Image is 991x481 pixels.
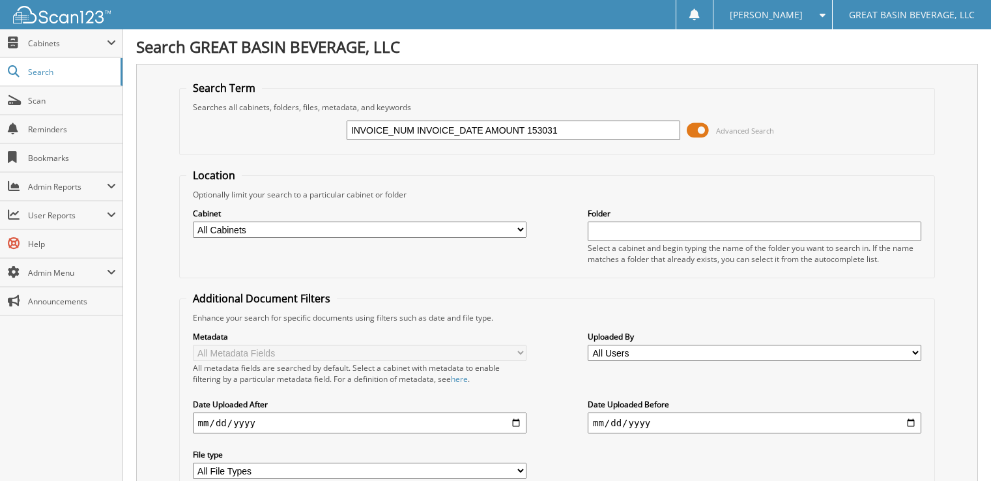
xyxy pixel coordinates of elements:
[28,296,116,307] span: Announcements
[451,373,468,385] a: here
[186,168,242,182] legend: Location
[28,95,116,106] span: Scan
[28,124,116,135] span: Reminders
[186,312,928,323] div: Enhance your search for specific documents using filters such as date and file type.
[926,418,991,481] iframe: Chat Widget
[193,362,526,385] div: All metadata fields are searched by default. Select a cabinet with metadata to enable filtering b...
[186,291,337,306] legend: Additional Document Filters
[588,208,921,219] label: Folder
[186,102,928,113] div: Searches all cabinets, folders, files, metadata, and keywords
[588,413,921,433] input: end
[193,449,526,460] label: File type
[849,11,975,19] span: GREAT BASIN BEVERAGE, LLC
[588,331,921,342] label: Uploaded By
[28,239,116,250] span: Help
[193,208,526,219] label: Cabinet
[716,126,774,136] span: Advanced Search
[730,11,803,19] span: [PERSON_NAME]
[28,38,107,49] span: Cabinets
[28,181,107,192] span: Admin Reports
[193,399,526,410] label: Date Uploaded After
[193,413,526,433] input: start
[28,153,116,164] span: Bookmarks
[186,81,262,95] legend: Search Term
[136,36,978,57] h1: Search GREAT BASIN BEVERAGE, LLC
[28,66,114,78] span: Search
[588,242,921,265] div: Select a cabinet and begin typing the name of the folder you want to search in. If the name match...
[13,6,111,23] img: scan123-logo-white.svg
[28,210,107,221] span: User Reports
[186,189,928,200] div: Optionally limit your search to a particular cabinet or folder
[193,331,526,342] label: Metadata
[28,267,107,278] span: Admin Menu
[588,399,921,410] label: Date Uploaded Before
